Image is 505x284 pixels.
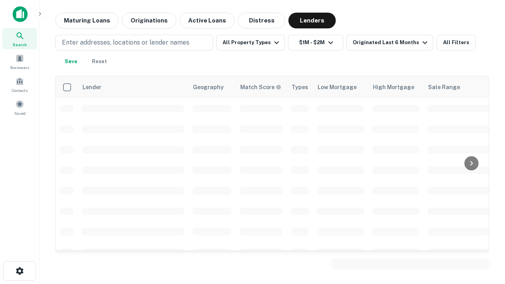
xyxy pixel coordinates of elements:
button: Lenders [288,13,336,28]
a: Saved [2,97,37,118]
div: Capitalize uses an advanced AI algorithm to match your search with the best lender. The match sco... [240,83,281,92]
a: Contacts [2,74,37,95]
div: Originated Last 6 Months [353,38,430,47]
th: Types [287,76,313,98]
div: Low Mortgage [318,82,357,92]
button: Maturing Loans [55,13,119,28]
button: Distress [238,13,285,28]
div: Lender [82,82,101,92]
button: Active Loans [180,13,235,28]
span: Search [13,41,27,48]
iframe: Chat Widget [466,221,505,259]
img: capitalize-icon.png [13,6,28,22]
span: Saved [14,110,26,116]
div: Geography [193,82,224,92]
th: Low Mortgage [313,76,368,98]
p: Enter addresses, locations or lender names [62,38,189,47]
button: Originated Last 6 Months [346,35,433,50]
div: Types [292,82,308,92]
h6: Match Score [240,83,280,92]
button: Originations [122,13,176,28]
th: Geography [188,76,236,98]
button: All Filters [436,35,476,50]
span: Borrowers [10,64,29,71]
a: Borrowers [2,51,37,72]
div: High Mortgage [373,82,414,92]
button: Reset [87,54,112,69]
th: High Mortgage [368,76,423,98]
button: Save your search to get updates of matches that match your search criteria. [58,54,84,69]
th: Sale Range [423,76,494,98]
button: Enter addresses, locations or lender names [55,35,213,50]
button: All Property Types [216,35,285,50]
button: $1M - $2M [288,35,343,50]
span: Contacts [12,87,28,93]
div: Sale Range [428,82,460,92]
th: Capitalize uses an advanced AI algorithm to match your search with the best lender. The match sco... [236,76,287,98]
a: Search [2,28,37,49]
th: Lender [78,76,188,98]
